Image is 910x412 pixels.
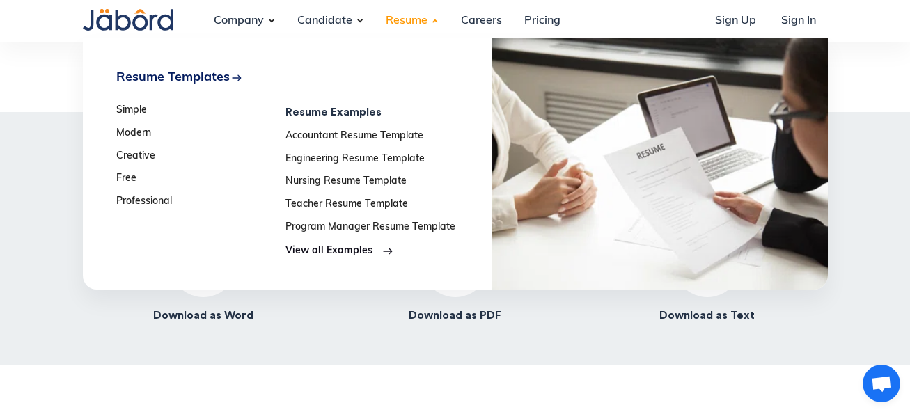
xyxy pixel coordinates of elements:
[285,176,455,188] a: Nursing Resume Template
[203,2,275,40] div: Company
[492,38,828,290] img: Resume Templates
[153,308,253,323] h4: Download as Word
[863,365,900,402] a: Conversa aberta
[704,2,767,40] a: Sign Up
[83,9,173,31] img: Jabord
[770,2,827,40] a: Sign In
[409,308,501,323] h4: Download as PDF
[285,131,455,143] a: Accountant Resume Template
[116,151,276,163] a: Creative
[116,72,455,84] a: Resume Templateseast
[285,105,455,120] h4: Resume Examples
[285,245,455,258] a: View all Exampleseast
[286,2,363,40] div: Candidate
[116,105,276,117] a: Simple
[116,128,276,140] a: Modern
[285,199,455,211] a: Teacher Resume Template
[285,222,455,234] a: Program Manager Resume Template
[285,246,372,256] strong: View all Examples
[450,2,513,40] a: Careers
[375,2,439,40] div: Resume
[83,38,828,290] nav: Resume
[659,308,755,323] h4: Download as Text
[116,72,230,84] span: Resume Templates
[116,173,276,185] a: Free
[231,72,242,84] div: east
[513,2,572,40] a: Pricing
[116,196,276,208] a: Professional
[382,245,393,258] div: east
[285,154,455,166] a: Engineering Resume Template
